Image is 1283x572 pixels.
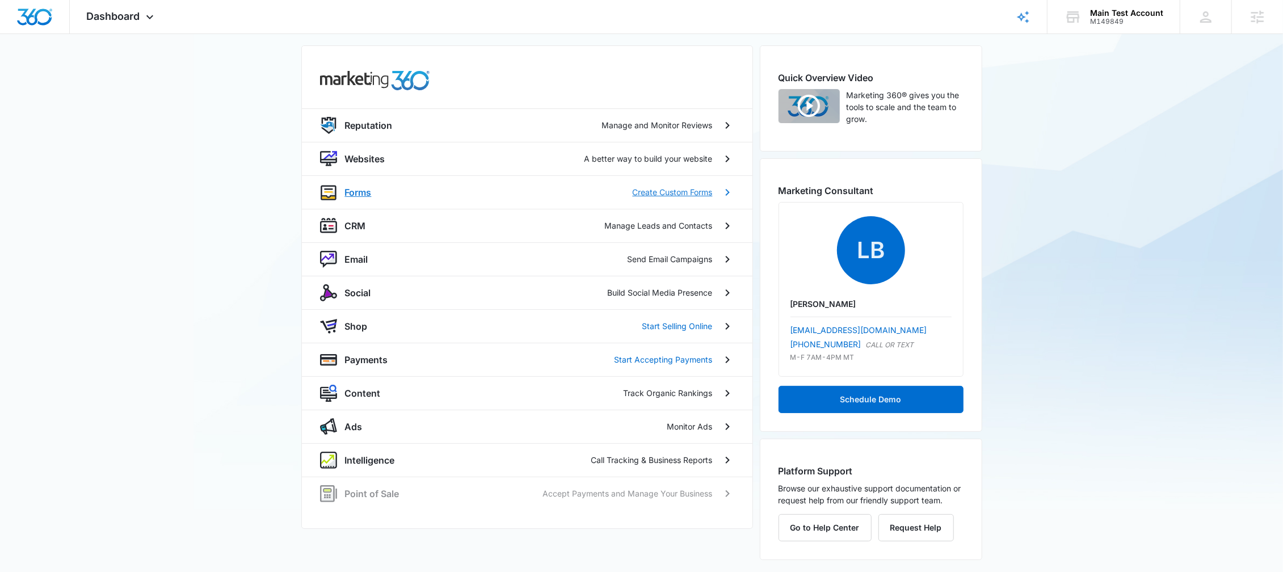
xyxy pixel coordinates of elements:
[345,453,395,467] p: Intelligence
[320,452,337,469] img: intelligence
[345,487,399,500] p: Point of Sale
[345,286,371,300] p: Social
[779,89,840,123] img: Quick Overview Video
[345,420,363,434] p: Ads
[302,443,752,477] a: intelligenceIntelligenceCall Tracking & Business Reports
[320,385,337,402] img: content
[602,119,713,131] p: Manage and Monitor Reviews
[779,71,964,85] h2: Quick Overview Video
[320,251,337,268] img: nurture
[779,523,878,532] a: Go to Help Center
[1090,18,1163,26] div: account id
[320,485,337,502] img: pos
[345,319,368,333] p: Shop
[320,217,337,234] img: crm
[302,276,752,309] a: socialSocialBuild Social Media Presence
[302,108,752,142] a: reputationReputationManage and Monitor Reviews
[320,117,337,134] img: reputation
[779,184,964,197] h2: Marketing Consultant
[790,352,952,363] p: M-F 7AM-4PM MT
[87,10,140,22] span: Dashboard
[345,119,393,132] p: Reputation
[320,71,430,90] img: common.products.marketing.title
[543,487,713,499] p: Accept Payments and Manage Your Business
[1090,9,1163,18] div: account name
[345,253,368,266] p: Email
[866,340,914,350] p: CALL OR TEXT
[302,410,752,443] a: adsAdsMonitor Ads
[320,418,337,435] img: ads
[847,89,964,125] p: Marketing 360® gives you the tools to scale and the team to grow.
[302,343,752,376] a: paymentsPaymentsStart Accepting Payments
[345,186,372,199] p: Forms
[779,482,964,506] p: Browse our exhaustive support documentation or request help from our friendly support team.
[779,386,964,413] button: Schedule Demo
[878,514,954,541] button: Request Help
[320,351,337,368] img: payments
[615,354,713,365] p: Start Accepting Payments
[302,376,752,410] a: contentContentTrack Organic Rankings
[608,287,713,298] p: Build Social Media Presence
[642,320,713,332] p: Start Selling Online
[345,386,381,400] p: Content
[605,220,713,232] p: Manage Leads and Contacts
[345,219,366,233] p: CRM
[790,325,927,335] a: [EMAIL_ADDRESS][DOMAIN_NAME]
[628,253,713,265] p: Send Email Campaigns
[878,523,954,532] a: Request Help
[584,153,713,165] p: A better way to build your website
[633,186,713,198] p: Create Custom Forms
[320,284,337,301] img: social
[779,464,964,478] h2: Platform Support
[624,387,713,399] p: Track Organic Rankings
[345,152,385,166] p: Websites
[302,209,752,242] a: crmCRMManage Leads and Contacts
[667,420,713,432] p: Monitor Ads
[591,454,713,466] p: Call Tracking & Business Reports
[302,242,752,276] a: nurtureEmailSend Email Campaigns
[302,309,752,343] a: shopAppShopStart Selling Online
[302,175,752,209] a: formsFormsCreate Custom Forms
[320,184,337,201] img: forms
[302,142,752,175] a: websiteWebsitesA better way to build your website
[790,298,952,310] p: [PERSON_NAME]
[345,353,388,367] p: Payments
[302,477,752,510] a: posPoint of SaleAccept Payments and Manage Your Business
[320,150,337,167] img: website
[320,318,337,335] img: shopApp
[837,216,905,284] span: LB
[779,514,872,541] button: Go to Help Center
[790,338,861,350] a: [PHONE_NUMBER]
